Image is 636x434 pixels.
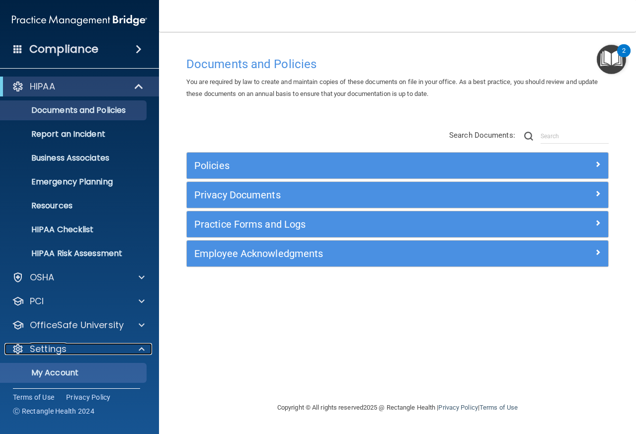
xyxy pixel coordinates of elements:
[6,225,142,235] p: HIPAA Checklist
[6,201,142,211] p: Resources
[12,271,145,283] a: OSHA
[622,51,626,64] div: 2
[30,81,55,92] p: HIPAA
[30,343,67,355] p: Settings
[12,10,147,30] img: PMB logo
[6,153,142,163] p: Business Associates
[194,160,495,171] h5: Policies
[30,271,55,283] p: OSHA
[6,129,142,139] p: Report an Incident
[194,246,601,261] a: Employee Acknowledgments
[597,45,626,74] button: Open Resource Center, 2 new notifications
[12,81,144,92] a: HIPAA
[194,248,495,259] h5: Employee Acknowledgments
[194,158,601,174] a: Policies
[186,78,598,97] span: You are required by law to create and maintain copies of these documents on file in your office. ...
[186,58,609,71] h4: Documents and Policies
[194,219,495,230] h5: Practice Forms and Logs
[524,132,533,141] img: ic-search.3b580494.png
[6,177,142,187] p: Emergency Planning
[438,404,477,411] a: Privacy Policy
[13,392,54,402] a: Terms of Use
[12,319,145,331] a: OfficeSafe University
[29,42,98,56] h4: Compliance
[194,216,601,232] a: Practice Forms and Logs
[13,406,94,416] span: Ⓒ Rectangle Health 2024
[30,319,124,331] p: OfficeSafe University
[6,249,142,259] p: HIPAA Risk Assessment
[194,189,495,200] h5: Privacy Documents
[479,404,518,411] a: Terms of Use
[216,392,579,424] div: Copyright © All rights reserved 2025 @ Rectangle Health | |
[30,295,44,307] p: PCI
[12,343,145,355] a: Settings
[12,295,145,307] a: PCI
[6,105,142,115] p: Documents and Policies
[541,129,609,144] input: Search
[6,368,142,378] p: My Account
[449,131,515,140] span: Search Documents:
[66,392,111,402] a: Privacy Policy
[194,187,601,203] a: Privacy Documents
